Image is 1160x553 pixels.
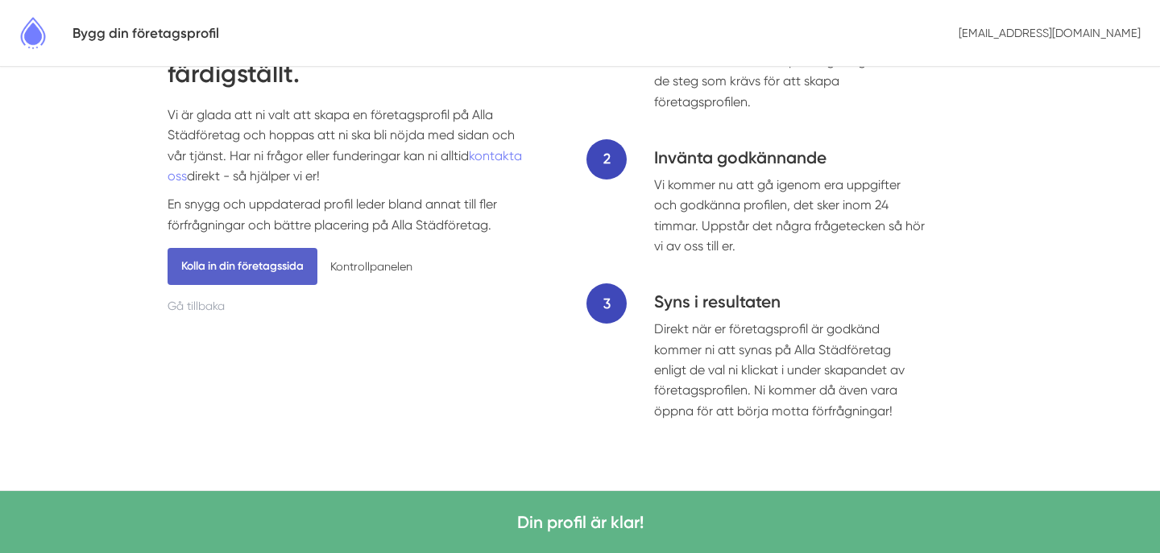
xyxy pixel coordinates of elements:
a: kontakta oss [168,148,522,184]
p: Direkt när er företagsprofil är godkänd kommer ni att synas på Alla Städföretag enligt de val ni ... [654,319,925,421]
p: Luta er tillbaka - ni har precis gått igenom alla de steg som krävs för att skapa företagsprofilen. [654,51,925,112]
a: Kontrollpanelen [330,258,412,274]
p: En snygg och uppdaterad profil leder bland annat till fler förfrågningar och bättre placering på ... [168,194,533,235]
h5: Bygg din företagsprofil [72,23,219,44]
span: 3 [603,293,611,315]
h4: Din profil är klar! [517,510,644,534]
a: Kolla in din företagssida [168,248,317,285]
a: Gå tillbaka [168,299,225,312]
img: Alla Städföretag [13,13,53,53]
p: Vi kommer nu att gå igenom era uppgifter och godkänna profilen, det sker inom 24 timmar. Uppstår ... [654,175,925,257]
p: Vi är glada att ni valt att skapa en företagsprofil på Alla Städföretag och hoppas att ni ska bli... [168,105,533,187]
span: 2 [603,148,611,170]
p: [EMAIL_ADDRESS][DOMAIN_NAME] [952,19,1147,47]
h4: Syns i resultaten [654,290,925,319]
h4: Invänta godkännande [654,146,925,175]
